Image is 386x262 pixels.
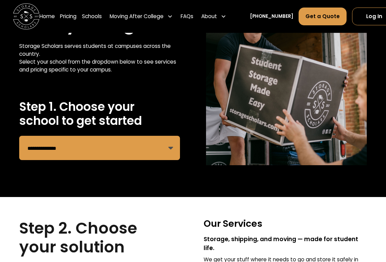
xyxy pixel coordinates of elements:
div: About [198,7,229,26]
div: Moving After College [110,12,164,20]
h3: Our Services [204,218,367,230]
div: Moving After College [107,7,175,26]
a: Schools [82,7,102,26]
div: About [201,12,217,20]
a: Pricing [60,7,76,26]
img: Storage Scholars main logo [13,3,39,30]
a: FAQs [181,7,193,26]
h2: Step 2. Choose your solution [19,219,182,257]
div: Storage Scholars serves students at campuses across the country. Select your school from the drop... [19,42,180,74]
a: [PHONE_NUMBER] [250,13,293,20]
h2: Step 1. Choose your school to get started [19,100,180,128]
a: home [13,3,39,30]
form: Remind Form [19,136,180,160]
a: Home [39,7,55,26]
div: Storage, shipping, and moving — made for student life. [204,235,367,253]
a: Get a Quote [299,8,347,25]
